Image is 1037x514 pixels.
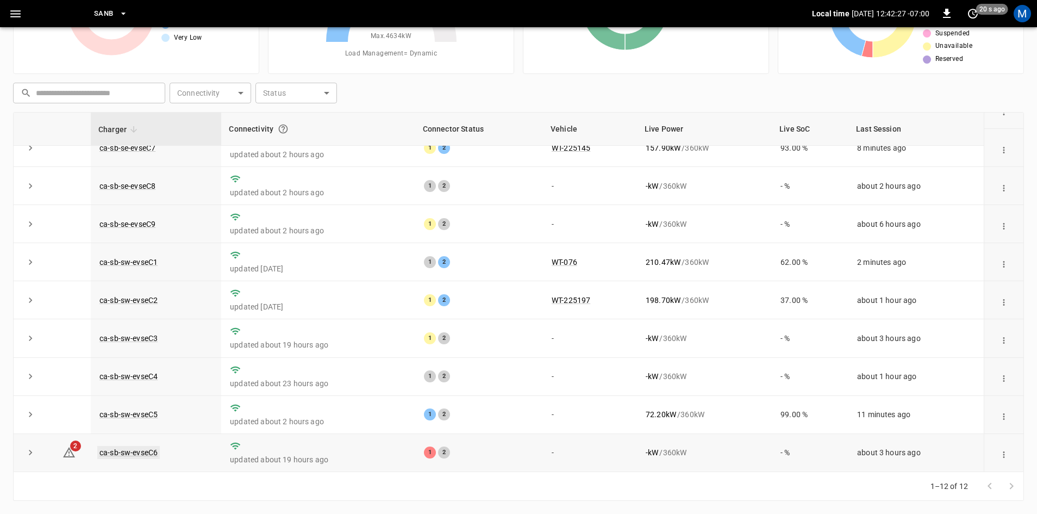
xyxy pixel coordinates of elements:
[99,334,158,343] a: ca-sb-sw-evseC3
[637,113,772,146] th: Live Power
[31,3,127,17] img: ampcontrol.io logo
[543,434,637,472] td: -
[230,149,407,160] p: updated about 2 hours ago
[848,434,984,472] td: about 3 hours ago
[646,371,763,382] div: / 360 kW
[543,396,637,434] td: -
[155,8,175,20] span: SanB
[646,181,763,191] div: / 360 kW
[22,216,39,232] button: expand row
[424,294,436,306] div: 1
[424,180,436,192] div: 1
[812,8,849,19] p: Local time
[646,295,763,306] div: / 360 kW
[646,333,763,344] div: / 360 kW
[230,263,407,274] p: updated [DATE]
[772,113,848,146] th: Live SoC
[646,447,658,458] p: - kW
[996,143,1011,153] div: action cell options
[22,140,39,156] button: expand row
[230,339,407,350] p: updated about 19 hours ago
[98,123,141,136] span: Charger
[438,370,450,382] div: 2
[229,119,408,139] div: Connectivity
[848,243,984,281] td: 2 minutes ago
[852,8,929,19] p: [DATE] 12:42:27 -07:00
[438,294,450,306] div: 2
[772,396,848,434] td: 99.00 %
[99,182,155,190] a: ca-sb-se-evseC8
[930,481,969,492] p: 1–12 of 12
[772,243,848,281] td: 62.00 %
[22,368,39,385] button: expand row
[848,167,984,205] td: about 2 hours ago
[230,187,407,198] p: updated about 2 hours ago
[230,454,407,465] p: updated about 19 hours ago
[543,205,637,243] td: -
[996,295,1011,306] div: action cell options
[424,408,436,420] div: 1
[99,296,158,305] a: ca-sb-sw-evseC2
[151,3,193,24] button: SanB
[22,444,39,461] button: expand row
[996,409,1011,420] div: action cell options
[99,220,155,228] a: ca-sb-se-evseC9
[273,119,293,139] button: Connection between the charger and our software.
[996,219,1011,230] div: action cell options
[438,256,450,268] div: 2
[996,181,1011,191] div: action cell options
[99,258,158,267] a: ca-sb-sw-evseC1
[230,225,407,236] p: updated about 2 hours ago
[996,257,1011,268] div: action cell options
[772,281,848,319] td: 37.00 %
[174,33,202,44] span: Very Low
[230,378,407,389] p: updated about 23 hours ago
[552,258,577,267] a: WT-076
[438,447,450,459] div: 2
[424,142,436,154] div: 1
[438,180,450,192] div: 2
[646,333,658,344] p: - kW
[22,292,39,308] button: expand row
[964,5,982,22] button: set refresh interval
[848,205,984,243] td: about 6 hours ago
[848,319,984,357] td: about 3 hours ago
[22,178,39,194] button: expand row
[935,54,963,65] span: Reserved
[99,144,155,152] a: ca-sb-se-evseC7
[230,416,407,427] p: updated about 2 hours ago
[438,332,450,344] div: 2
[230,301,407,312] p: updated [DATE]
[22,406,39,423] button: expand row
[438,408,450,420] div: 2
[543,167,637,205] td: -
[646,219,763,230] div: / 360 kW
[848,358,984,396] td: about 1 hour ago
[935,28,970,39] span: Suspended
[646,447,763,458] div: / 360 kW
[70,441,81,451] span: 2
[646,181,658,191] p: - kW
[22,254,39,270] button: expand row
[543,319,637,357] td: -
[371,31,411,42] span: Max. 4634 kW
[772,205,848,243] td: - %
[97,446,160,459] a: ca-sb-sw-evseC6
[424,447,436,459] div: 1
[1014,5,1031,22] div: profile-icon
[424,256,436,268] div: 1
[552,144,590,152] a: WT-225145
[543,358,637,396] td: -
[22,330,39,346] button: expand row
[646,143,680,153] p: 157.90 kW
[415,113,543,146] th: Connector Status
[996,371,1011,382] div: action cell options
[552,296,590,305] a: WT-225197
[772,358,848,396] td: - %
[848,113,984,146] th: Last Session
[438,218,450,230] div: 2
[345,48,438,59] span: Load Management = Dynamic
[935,41,972,52] span: Unavailable
[99,410,158,419] a: ca-sb-sw-evseC5
[424,370,436,382] div: 1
